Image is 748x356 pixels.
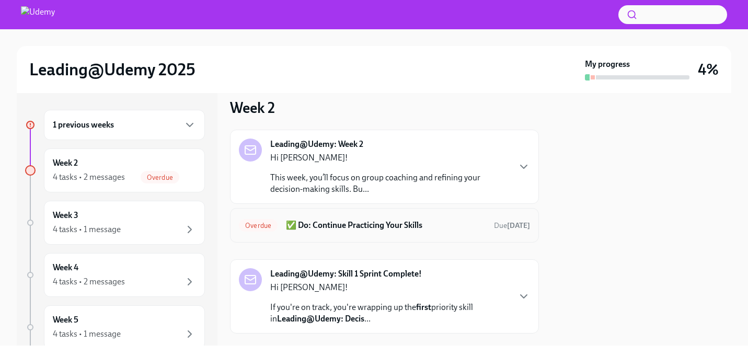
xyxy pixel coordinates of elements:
h6: Week 3 [53,210,78,221]
h3: Week 2 [230,98,275,117]
div: 4 tasks • 2 messages [53,276,125,288]
p: If you're on track, you're wrapping up the priority skill in ... [270,302,509,325]
p: Hi [PERSON_NAME]! [270,152,509,164]
span: Overdue [239,222,278,229]
h6: Week 4 [53,262,78,273]
a: Overdue✅ Do: Continue Practicing Your SkillsDue[DATE] [239,217,530,234]
span: September 26th, 2025 09:00 [494,221,530,231]
span: Overdue [141,174,179,181]
h6: Week 5 [53,314,78,326]
div: 4 tasks • 2 messages [53,171,125,183]
div: 4 tasks • 1 message [53,224,121,235]
strong: My progress [585,59,630,70]
strong: first [416,302,431,312]
h6: ✅ Do: Continue Practicing Your Skills [286,220,486,231]
strong: Leading@Udemy: Skill 1 Sprint Complete! [270,268,422,280]
a: Week 34 tasks • 1 message [25,201,205,245]
div: 4 tasks • 1 message [53,328,121,340]
h3: 4% [698,60,719,79]
img: Udemy [21,6,55,23]
div: 1 previous weeks [44,110,205,140]
h6: Week 2 [53,157,78,169]
strong: Leading@Udemy: Decis [277,314,364,324]
h2: Leading@Udemy 2025 [29,59,195,80]
p: This week, you’ll focus on group coaching and refining your decision-making skills. Bu... [270,172,509,195]
p: Hi [PERSON_NAME]! [270,282,509,293]
a: Week 54 tasks • 1 message [25,305,205,349]
span: Due [494,221,530,230]
strong: Leading@Udemy: Week 2 [270,139,363,150]
strong: [DATE] [507,221,530,230]
a: Week 24 tasks • 2 messagesOverdue [25,148,205,192]
a: Week 44 tasks • 2 messages [25,253,205,297]
h6: 1 previous weeks [53,119,114,131]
